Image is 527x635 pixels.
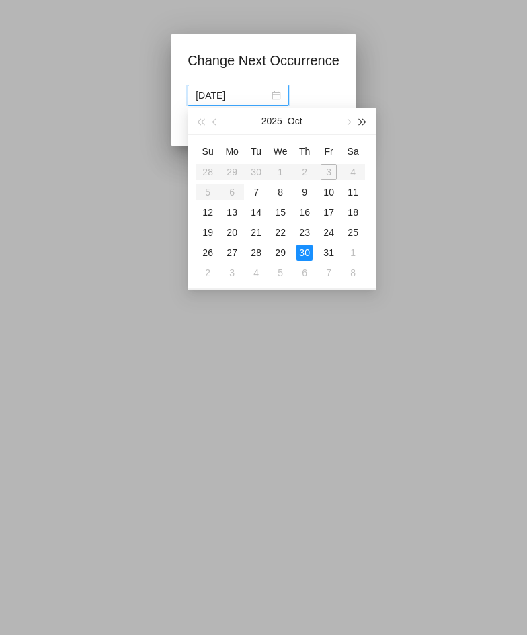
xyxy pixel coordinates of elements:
div: 15 [272,204,288,220]
td: 10/26/2025 [196,243,220,263]
th: Wed [268,140,292,162]
div: 8 [345,265,361,281]
td: 11/2/2025 [196,263,220,283]
div: 22 [272,224,288,241]
input: Select date [196,88,269,103]
td: 11/7/2025 [317,263,341,283]
td: 10/29/2025 [268,243,292,263]
td: 10/19/2025 [196,222,220,243]
div: 19 [200,224,216,241]
button: Last year (Control + left) [193,108,208,134]
td: 10/21/2025 [244,222,268,243]
div: 20 [224,224,240,241]
div: 13 [224,204,240,220]
div: 28 [248,245,264,261]
div: 8 [272,184,288,200]
div: 21 [248,224,264,241]
div: 14 [248,204,264,220]
div: 11 [345,184,361,200]
div: 9 [296,184,313,200]
td: 10/24/2025 [317,222,341,243]
button: Oct [288,108,302,134]
div: 10 [321,184,337,200]
div: 4 [248,265,264,281]
td: 10/14/2025 [244,202,268,222]
td: 10/25/2025 [341,222,365,243]
div: 2 [200,265,216,281]
div: 17 [321,204,337,220]
td: 10/20/2025 [220,222,244,243]
div: 23 [296,224,313,241]
td: 10/22/2025 [268,222,292,243]
div: 26 [200,245,216,261]
div: 7 [321,265,337,281]
button: Next year (Control + right) [356,108,370,134]
td: 10/31/2025 [317,243,341,263]
th: Thu [292,140,317,162]
div: 24 [321,224,337,241]
td: 10/8/2025 [268,182,292,202]
td: 10/13/2025 [220,202,244,222]
h1: Change Next Occurrence [188,50,339,71]
div: 3 [224,265,240,281]
td: 10/9/2025 [292,182,317,202]
td: 10/17/2025 [317,202,341,222]
th: Sun [196,140,220,162]
td: 11/3/2025 [220,263,244,283]
td: 11/6/2025 [292,263,317,283]
div: 12 [200,204,216,220]
th: Mon [220,140,244,162]
td: 11/8/2025 [341,263,365,283]
td: 10/12/2025 [196,202,220,222]
div: 25 [345,224,361,241]
td: 11/1/2025 [341,243,365,263]
div: 29 [272,245,288,261]
div: 31 [321,245,337,261]
div: 18 [345,204,361,220]
td: 11/4/2025 [244,263,268,283]
th: Fri [317,140,341,162]
td: 10/23/2025 [292,222,317,243]
div: 5 [272,265,288,281]
td: 10/30/2025 [292,243,317,263]
td: 11/5/2025 [268,263,292,283]
th: Tue [244,140,268,162]
td: 10/18/2025 [341,202,365,222]
div: 6 [296,265,313,281]
td: 10/11/2025 [341,182,365,202]
td: 10/28/2025 [244,243,268,263]
div: 16 [296,204,313,220]
button: Next month (PageDown) [340,108,355,134]
th: Sat [341,140,365,162]
td: 10/10/2025 [317,182,341,202]
div: 27 [224,245,240,261]
div: 1 [345,245,361,261]
td: 10/15/2025 [268,202,292,222]
div: 7 [248,184,264,200]
button: 2025 [261,108,282,134]
td: 10/16/2025 [292,202,317,222]
td: 10/7/2025 [244,182,268,202]
td: 10/27/2025 [220,243,244,263]
button: Previous month (PageUp) [208,108,223,134]
div: 30 [296,245,313,261]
